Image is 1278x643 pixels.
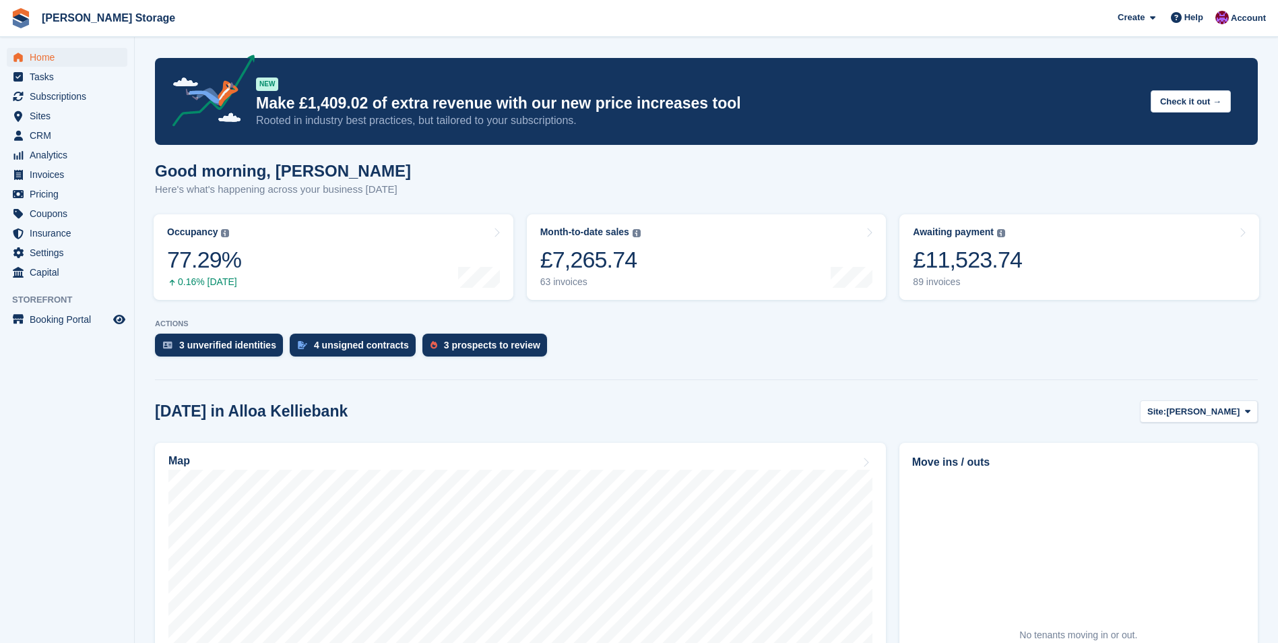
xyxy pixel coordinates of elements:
a: menu [7,126,127,145]
a: [PERSON_NAME] Storage [36,7,181,29]
img: stora-icon-8386f47178a22dfd0bd8f6a31ec36ba5ce8667c1dd55bd0f319d3a0aa187defe.svg [11,8,31,28]
div: 0.16% [DATE] [167,276,241,288]
span: Site: [1147,405,1166,419]
span: Home [30,48,110,67]
a: menu [7,106,127,125]
h1: Good morning, [PERSON_NAME] [155,162,411,180]
a: 3 unverified identities [155,334,290,363]
p: Make £1,409.02 of extra revenue with our new price increases tool [256,94,1140,113]
a: Occupancy 77.29% 0.16% [DATE] [154,214,513,300]
img: price-adjustments-announcement-icon-8257ccfd72463d97f412b2fc003d46551f7dbcb40ab6d574587a9cd5c0d94... [161,55,255,131]
div: 3 prospects to review [444,340,540,350]
a: menu [7,310,127,329]
span: Coupons [30,204,110,223]
span: Settings [30,243,110,262]
p: ACTIONS [155,319,1258,328]
a: menu [7,48,127,67]
h2: Move ins / outs [912,454,1245,470]
span: Help [1184,11,1203,24]
div: Occupancy [167,226,218,238]
div: 89 invoices [913,276,1022,288]
a: menu [7,263,127,282]
span: Subscriptions [30,87,110,106]
h2: Map [168,455,190,467]
p: Rooted in industry best practices, but tailored to your subscriptions. [256,113,1140,128]
div: NEW [256,78,278,91]
a: menu [7,67,127,86]
span: CRM [30,126,110,145]
div: 3 unverified identities [179,340,276,350]
div: 77.29% [167,246,241,274]
p: Here's what's happening across your business [DATE] [155,182,411,197]
span: Sites [30,106,110,125]
div: 4 unsigned contracts [314,340,409,350]
div: 63 invoices [540,276,641,288]
a: Awaiting payment £11,523.74 89 invoices [899,214,1259,300]
a: 4 unsigned contracts [290,334,422,363]
a: menu [7,204,127,223]
span: Account [1231,11,1266,25]
button: Check it out → [1151,90,1231,113]
span: [PERSON_NAME] [1166,405,1240,419]
div: Month-to-date sales [540,226,629,238]
h2: [DATE] in Alloa Kelliebank [155,402,348,421]
a: menu [7,165,127,184]
img: icon-info-grey-7440780725fd019a000dd9b08b2336e03edf1995a4989e88bcd33f0948082b44.svg [997,229,1005,237]
span: Booking Portal [30,310,110,329]
img: icon-info-grey-7440780725fd019a000dd9b08b2336e03edf1995a4989e88bcd33f0948082b44.svg [221,229,229,237]
a: menu [7,87,127,106]
a: menu [7,146,127,164]
div: No tenants moving in or out. [1019,628,1137,642]
span: Insurance [30,224,110,243]
a: menu [7,224,127,243]
a: 3 prospects to review [422,334,554,363]
img: icon-info-grey-7440780725fd019a000dd9b08b2336e03edf1995a4989e88bcd33f0948082b44.svg [633,229,641,237]
a: Month-to-date sales £7,265.74 63 invoices [527,214,887,300]
img: contract_signature_icon-13c848040528278c33f63329250d36e43548de30e8caae1d1a13099fd9432cc5.svg [298,341,307,349]
span: Analytics [30,146,110,164]
img: Audra Whitelaw [1215,11,1229,24]
div: £7,265.74 [540,246,641,274]
img: prospect-51fa495bee0391a8d652442698ab0144808aea92771e9ea1ae160a38d050c398.svg [430,341,437,349]
div: Awaiting payment [913,226,994,238]
span: Tasks [30,67,110,86]
span: Pricing [30,185,110,204]
button: Site: [PERSON_NAME] [1140,400,1258,423]
a: Preview store [111,311,127,328]
span: Invoices [30,165,110,184]
div: £11,523.74 [913,246,1022,274]
span: Capital [30,263,110,282]
a: menu [7,185,127,204]
span: Create [1118,11,1145,24]
a: menu [7,243,127,262]
img: verify_identity-adf6edd0f0f0b5bbfe63781bf79b02c33cf7c696d77639b501bdc392416b5a36.svg [163,341,172,349]
span: Storefront [12,293,134,307]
